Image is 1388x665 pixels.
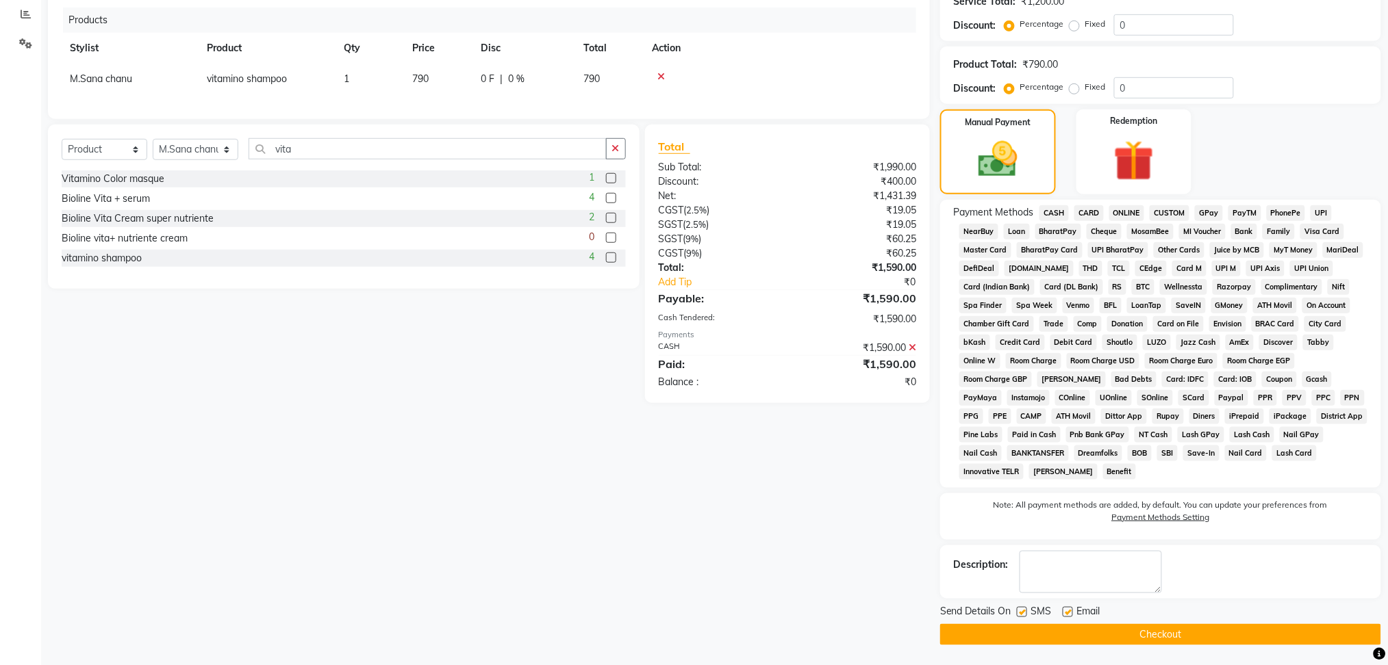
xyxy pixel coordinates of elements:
div: ₹1,431.39 [787,189,926,203]
div: ( ) [648,203,787,218]
span: Discover [1259,335,1298,350]
label: Manual Payment [965,116,1031,129]
span: Card (Indian Bank) [959,279,1035,295]
span: PayTM [1228,205,1261,221]
span: Cheque [1087,224,1122,239]
span: Benefit [1103,464,1137,480]
span: 4 [590,190,595,205]
span: Jazz Cash [1176,335,1220,350]
th: Stylist [62,33,199,64]
span: Online W [959,353,1000,369]
span: SMS [1031,604,1052,621]
span: Paid in Cash [1008,427,1061,443]
label: Percentage [1020,18,1064,30]
span: Wellnessta [1160,279,1207,295]
span: CUSTOM [1150,205,1189,221]
span: Spa Finder [959,298,1007,313]
span: 1 [344,73,349,85]
label: Percentage [1020,81,1064,93]
th: Price [404,33,472,64]
span: UPI M [1212,261,1241,276]
span: vitamino shampoo [207,73,287,85]
span: Innovative TELR [959,464,1024,480]
span: [DOMAIN_NAME] [1005,261,1074,276]
span: Send Details On [940,604,1011,621]
th: Disc [472,33,575,64]
span: CAMP [1017,408,1047,424]
div: ₹1,590.00 [787,261,926,275]
span: ATH Movil [1052,408,1096,424]
span: City Card [1304,316,1346,332]
span: BTC [1132,279,1154,295]
img: _cash.svg [966,137,1030,182]
span: Visa Card [1300,224,1344,239]
span: District App [1317,408,1367,424]
div: Bioline vita+ nutriente cream [62,231,188,246]
div: ₹60.25 [787,232,926,246]
span: COnline [1055,390,1091,406]
img: _gift.svg [1101,135,1167,186]
span: PPN [1341,390,1365,406]
span: PPE [989,408,1011,424]
div: Payments [659,329,916,341]
span: Lash Cash [1230,427,1274,443]
span: Lash GPay [1178,427,1224,443]
div: Cash Tendered: [648,312,787,326]
span: Card: IDFC [1162,371,1209,387]
span: Nail Card [1225,445,1267,461]
span: Card: IOB [1214,371,1257,387]
th: Product [199,33,336,64]
span: 9% [687,248,700,259]
div: ₹1,590.00 [787,341,926,355]
span: 790 [412,73,429,85]
span: Save-In [1183,445,1220,461]
span: CEdge [1135,261,1167,276]
span: BharatPay Card [1017,242,1083,258]
span: Room Charge USD [1067,353,1140,369]
span: Loan [1004,224,1030,239]
span: iPrepaid [1225,408,1264,424]
span: Coupon [1262,371,1297,387]
div: ₹400.00 [787,174,926,189]
div: Paid: [648,356,787,372]
span: Bank [1231,224,1258,239]
span: SGST [659,218,683,231]
div: ₹19.05 [787,203,926,218]
div: Discount: [954,81,996,96]
span: Diners [1189,408,1220,424]
span: SCard [1178,390,1209,406]
span: CGST [659,204,684,216]
span: PPV [1283,390,1307,406]
span: UPI [1311,205,1332,221]
span: Card (DL Bank) [1040,279,1103,295]
span: Chamber Gift Card [959,316,1034,332]
span: PPC [1312,390,1335,406]
div: ₹60.25 [787,246,926,261]
span: Dittor App [1101,408,1147,424]
span: ATH Movil [1253,298,1297,313]
span: Family [1263,224,1295,239]
span: On Account [1302,298,1350,313]
span: CARD [1074,205,1104,221]
span: UPI Axis [1246,261,1285,276]
span: NearBuy [959,224,998,239]
span: Email [1077,604,1100,621]
label: Redemption [1110,115,1157,127]
span: Master Card [959,242,1011,258]
span: [PERSON_NAME] [1029,464,1098,480]
span: PPR [1254,390,1277,406]
span: Pnb Bank GPay [1066,427,1130,443]
span: UOnline [1096,390,1132,406]
div: Product Total: [954,57,1018,72]
span: CASH [1039,205,1069,221]
span: Paypal [1215,390,1249,406]
div: Discount: [648,174,787,189]
span: Card M [1172,261,1207,276]
button: Checkout [940,624,1381,645]
span: Room Charge [1006,353,1061,369]
span: 9% [686,233,699,244]
div: vitamino shampoo [62,251,142,265]
div: Balance : [648,375,787,389]
span: Nail Cash [959,445,1002,461]
span: Card on File [1153,316,1204,332]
